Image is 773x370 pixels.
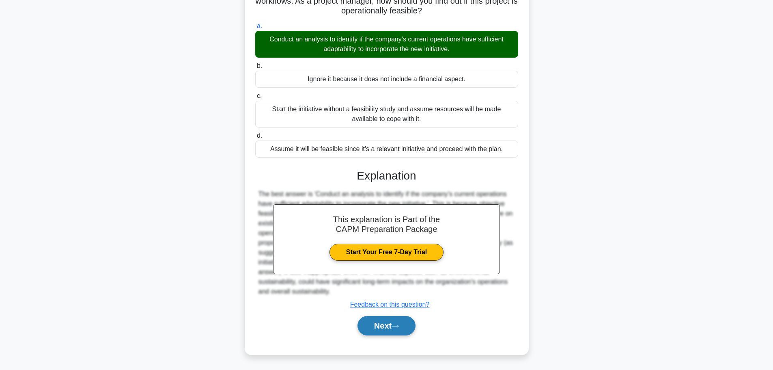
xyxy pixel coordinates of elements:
[357,316,416,335] button: Next
[255,141,518,158] div: Assume it will be feasible since it's a relevant initiative and proceed with the plan.
[257,92,262,99] span: c.
[260,169,513,183] h3: Explanation
[255,31,518,58] div: Conduct an analysis to identify if the company’s current operations have sufficient adaptability ...
[257,62,262,69] span: b.
[257,22,262,29] span: a.
[255,101,518,128] div: Start the initiative without a feasibility study and assume resources will be made available to c...
[258,189,515,296] div: The best answer is 'Conduct an analysis to identify if the company’s current operations have suff...
[257,132,262,139] span: d.
[255,71,518,88] div: Ignore it because it does not include a financial aspect.
[350,301,430,308] a: Feedback on this question?
[329,244,444,261] a: Start Your Free 7-Day Trial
